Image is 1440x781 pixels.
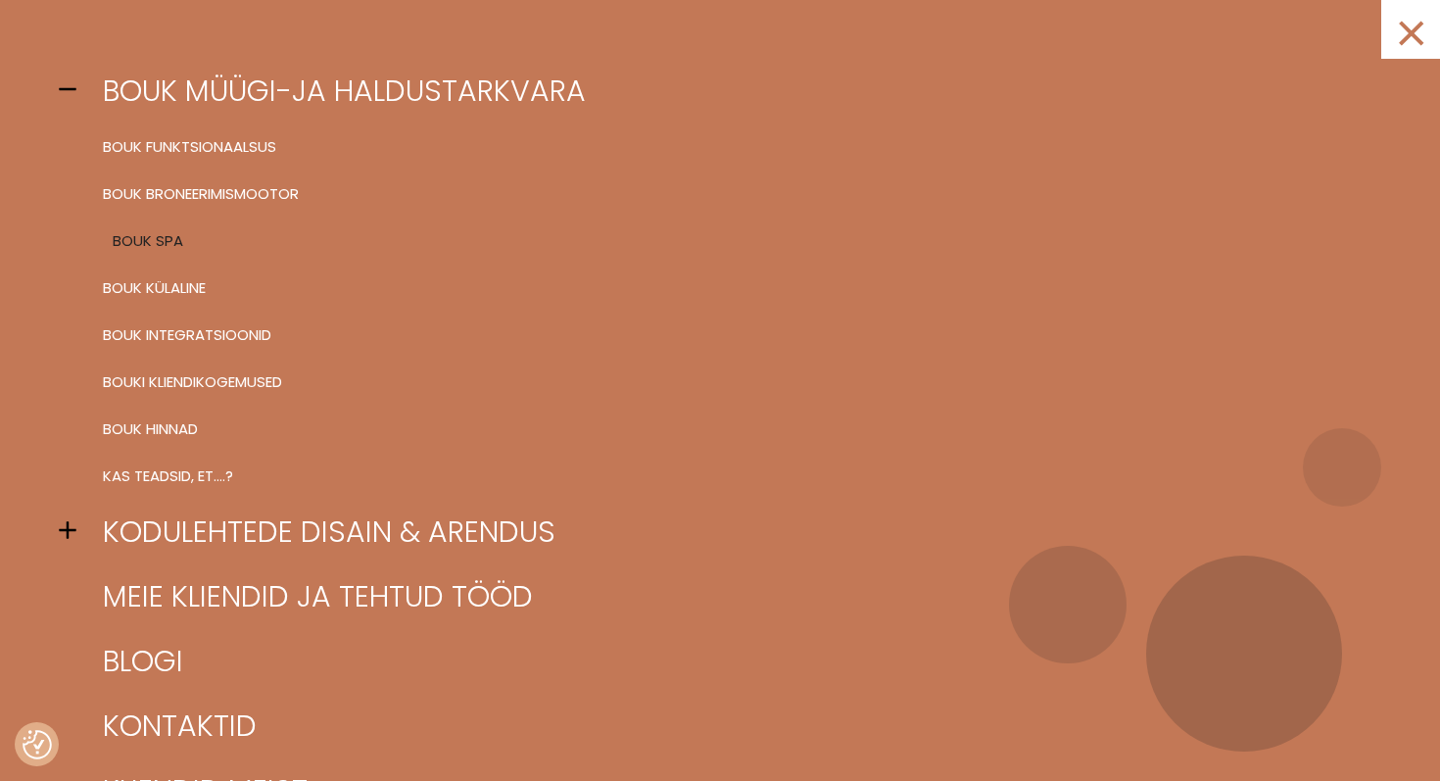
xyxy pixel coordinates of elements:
a: BOUK INTEGRATSIOONID [88,312,1381,359]
a: BOUKi kliendikogemused [88,359,1381,406]
button: Nõusolekueelistused [23,730,52,759]
a: BOUK müügi-ja haldustarkvara [88,59,1381,123]
a: BOUK BRONEERIMISMOOTOR [88,171,1381,218]
a: BOUK SPA [98,218,1391,265]
a: Meie kliendid ja tehtud tööd [88,564,1381,629]
a: Blogi [88,629,1381,694]
a: BOUK FUNKTSIONAALSUS [88,123,1381,171]
img: Revisit consent button [23,730,52,759]
a: Kontaktid [88,694,1381,758]
a: BOUK hinnad [88,406,1381,453]
a: BOUK KÜLALINE [88,265,1381,312]
a: Kas teadsid, et….? [88,453,1381,500]
a: Kodulehtede disain & arendus [88,500,1381,564]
